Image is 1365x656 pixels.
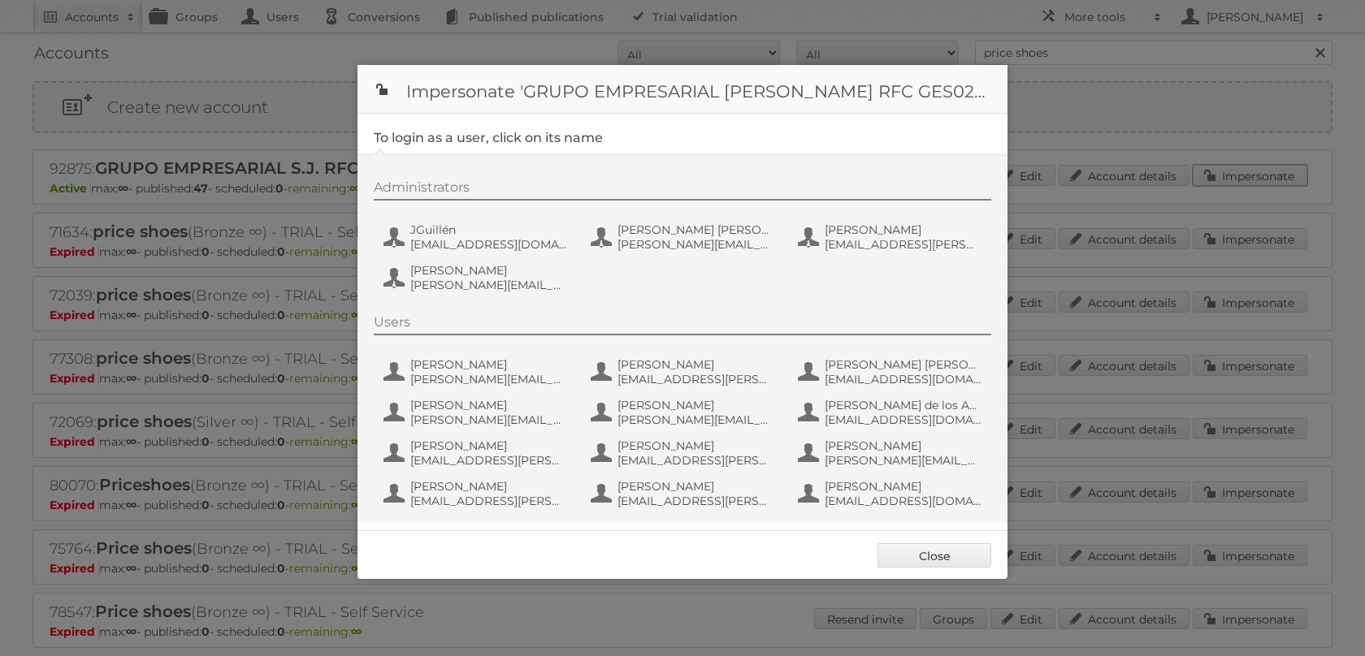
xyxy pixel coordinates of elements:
button: [PERSON_NAME] [PERSON_NAME][EMAIL_ADDRESS][PERSON_NAME][DOMAIN_NAME] [382,396,573,429]
span: [PERSON_NAME] [410,357,568,372]
span: [PERSON_NAME] [825,479,982,494]
button: [PERSON_NAME] [EMAIL_ADDRESS][PERSON_NAME][DOMAIN_NAME] [589,356,780,388]
button: [PERSON_NAME] de los Angeles [PERSON_NAME] [EMAIL_ADDRESS][DOMAIN_NAME] [796,396,987,429]
a: Close [877,543,991,568]
button: [PERSON_NAME] [PERSON_NAME][EMAIL_ADDRESS][PERSON_NAME][DOMAIN_NAME] [796,437,987,469]
span: [EMAIL_ADDRESS][PERSON_NAME][DOMAIN_NAME] [617,494,775,508]
span: [PERSON_NAME][EMAIL_ADDRESS][PERSON_NAME][DOMAIN_NAME] [825,453,982,468]
span: [PERSON_NAME][EMAIL_ADDRESS][PERSON_NAME][DOMAIN_NAME] [410,278,568,292]
span: [PERSON_NAME] [410,263,568,278]
span: [PERSON_NAME] [PERSON_NAME] [PERSON_NAME] [617,222,775,237]
span: [PERSON_NAME][EMAIL_ADDRESS][PERSON_NAME][DOMAIN_NAME] [410,412,568,427]
span: [PERSON_NAME] [617,357,775,372]
span: [EMAIL_ADDRESS][DOMAIN_NAME] [410,237,568,252]
button: [PERSON_NAME] [EMAIL_ADDRESS][PERSON_NAME][DOMAIN_NAME] [382,477,573,510]
span: [PERSON_NAME] [617,398,775,412]
span: [EMAIL_ADDRESS][PERSON_NAME][DOMAIN_NAME] [410,453,568,468]
button: [PERSON_NAME] [EMAIL_ADDRESS][PERSON_NAME][DOMAIN_NAME] [796,221,987,253]
span: [EMAIL_ADDRESS][DOMAIN_NAME] [825,372,982,386]
button: [PERSON_NAME] [PERSON_NAME][EMAIL_ADDRESS][PERSON_NAME][DOMAIN_NAME] [382,356,573,388]
span: [PERSON_NAME][EMAIL_ADDRESS][PERSON_NAME][DOMAIN_NAME] [617,237,775,252]
button: [PERSON_NAME] [PERSON_NAME] [PERSON_NAME] [EMAIL_ADDRESS][DOMAIN_NAME] [796,356,987,388]
span: JGuillén [410,222,568,237]
button: JGuillén [EMAIL_ADDRESS][DOMAIN_NAME] [382,221,573,253]
button: [PERSON_NAME] [PERSON_NAME][EMAIL_ADDRESS][PERSON_NAME][DOMAIN_NAME] [589,396,780,429]
span: [PERSON_NAME] [617,479,775,494]
span: [PERSON_NAME] [410,398,568,412]
span: [EMAIL_ADDRESS][DOMAIN_NAME] [825,412,982,427]
span: [EMAIL_ADDRESS][PERSON_NAME][DOMAIN_NAME] [825,237,982,252]
span: [PERSON_NAME] [410,438,568,453]
span: [EMAIL_ADDRESS][PERSON_NAME][DOMAIN_NAME] [617,453,775,468]
span: [PERSON_NAME] de los Angeles [PERSON_NAME] [825,398,982,412]
button: [PERSON_NAME] [PERSON_NAME][EMAIL_ADDRESS][PERSON_NAME][DOMAIN_NAME] [382,261,573,294]
span: [PERSON_NAME] [617,438,775,453]
span: [PERSON_NAME][EMAIL_ADDRESS][PERSON_NAME][DOMAIN_NAME] [617,412,775,427]
button: [PERSON_NAME] [PERSON_NAME] [PERSON_NAME] [PERSON_NAME][EMAIL_ADDRESS][PERSON_NAME][DOMAIN_NAME] [589,221,780,253]
span: [EMAIL_ADDRESS][PERSON_NAME][DOMAIN_NAME] [617,372,775,386]
button: [PERSON_NAME] [EMAIL_ADDRESS][PERSON_NAME][DOMAIN_NAME] [589,437,780,469]
span: [EMAIL_ADDRESS][PERSON_NAME][DOMAIN_NAME] [410,494,568,508]
div: Administrators [374,179,991,201]
span: [PERSON_NAME] [PERSON_NAME] [PERSON_NAME] [825,357,982,372]
span: [PERSON_NAME][EMAIL_ADDRESS][PERSON_NAME][DOMAIN_NAME] [410,372,568,386]
h1: Impersonate 'GRUPO EMPRESARIAL [PERSON_NAME] RFC GES021031BL9' [357,65,1007,114]
button: [PERSON_NAME] [EMAIL_ADDRESS][PERSON_NAME][DOMAIN_NAME] [382,437,573,469]
span: [PERSON_NAME] [410,479,568,494]
div: Users [374,314,991,335]
span: [PERSON_NAME] [825,222,982,237]
button: [PERSON_NAME] [EMAIL_ADDRESS][DOMAIN_NAME] [796,477,987,510]
button: [PERSON_NAME] [EMAIL_ADDRESS][PERSON_NAME][DOMAIN_NAME] [589,477,780,510]
span: [EMAIL_ADDRESS][DOMAIN_NAME] [825,494,982,508]
span: [PERSON_NAME] [825,438,982,453]
legend: To login as a user, click on its name [374,130,603,145]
